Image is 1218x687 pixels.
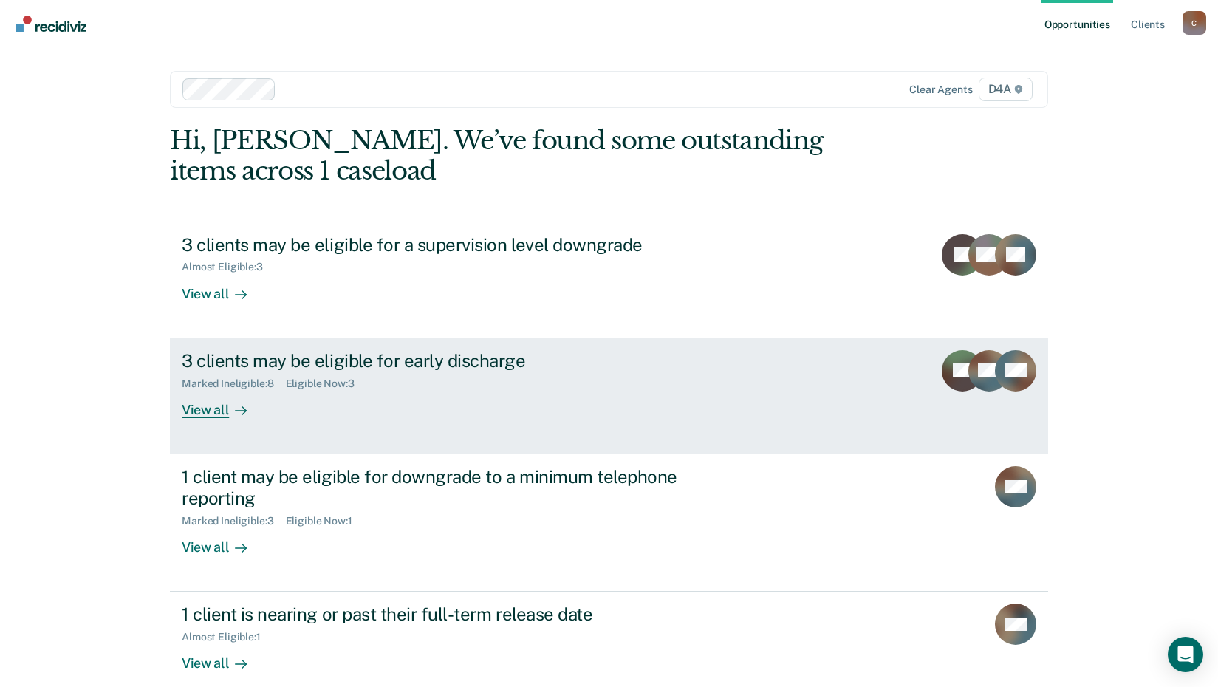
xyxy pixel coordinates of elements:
[182,515,285,527] div: Marked Ineligible : 3
[182,466,700,509] div: 1 client may be eligible for downgrade to a minimum telephone reporting
[182,234,700,256] div: 3 clients may be eligible for a supervision level downgrade
[286,515,364,527] div: Eligible Now : 1
[182,631,273,643] div: Almost Eligible : 1
[1168,637,1203,672] div: Open Intercom Messenger
[1183,11,1206,35] button: Profile dropdown button
[979,78,1033,101] span: D4A
[170,126,872,186] div: Hi, [PERSON_NAME]. We’ve found some outstanding items across 1 caseload
[170,338,1048,454] a: 3 clients may be eligible for early dischargeMarked Ineligible:8Eligible Now:3View all
[170,222,1048,338] a: 3 clients may be eligible for a supervision level downgradeAlmost Eligible:3View all
[182,377,285,390] div: Marked Ineligible : 8
[182,273,264,302] div: View all
[1183,11,1206,35] div: C
[909,83,972,96] div: Clear agents
[170,454,1048,592] a: 1 client may be eligible for downgrade to a minimum telephone reportingMarked Ineligible:3Eligibl...
[16,16,86,32] img: Recidiviz
[182,527,264,556] div: View all
[182,350,700,372] div: 3 clients may be eligible for early discharge
[182,389,264,418] div: View all
[286,377,366,390] div: Eligible Now : 3
[182,643,264,672] div: View all
[182,604,700,625] div: 1 client is nearing or past their full-term release date
[182,261,275,273] div: Almost Eligible : 3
